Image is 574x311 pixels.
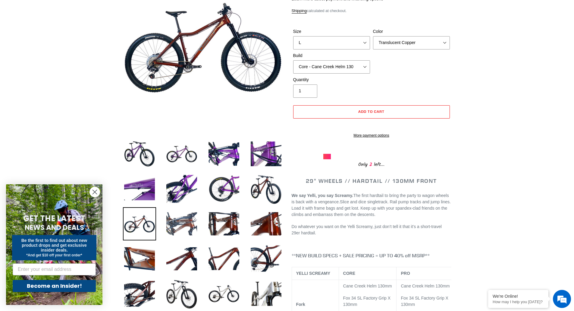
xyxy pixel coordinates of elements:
[401,271,410,276] b: PRO
[493,300,544,304] p: How may I help you today?
[292,253,451,259] h4: **NEW BUILD SPECS + SALE PRICING = UP TO 40% off MSRP**
[373,28,450,35] label: Color
[3,165,115,186] textarea: Type your message and hit 'Enter'
[123,277,156,310] img: Load image into Gallery viewer, YELLI SCREAMY - Complete Bike
[26,253,82,257] span: *And get $10 off your first order*
[165,137,198,170] img: Load image into Gallery viewer, YELLI SCREAMY - Complete Bike
[292,192,451,218] p: Slice and dice singletrack. Rail pump tracks and jump lines. Load it with frame bags and get lost...
[207,277,240,310] img: Load image into Gallery viewer, YELLI SCREAMY - Complete Bike
[306,177,437,184] span: 29" WHEELS // HARDTAIL // 130MM FRONT
[123,207,156,240] img: Load image into Gallery viewer, YELLI SCREAMY - Complete Bike
[13,280,96,292] button: Become an Insider!
[292,193,449,204] span: The first hardtail to bring the party to wagon wheels is back with a vengeance.
[123,242,156,275] img: Load image into Gallery viewer, YELLI SCREAMY - Complete Bike
[123,137,156,170] img: Load image into Gallery viewer, YELLI SCREAMY - Complete Bike
[293,105,450,119] button: Add to cart
[35,76,83,137] span: We're online!
[358,109,384,114] span: Add to cart
[249,277,283,310] img: Load image into Gallery viewer, YELLI SCREAMY - Complete Bike
[343,295,392,308] p: Fox 34 SL Factory Grip X 130mm
[249,242,283,275] img: Load image into Gallery viewer, YELLI SCREAMY - Complete Bike
[249,172,283,205] img: Load image into Gallery viewer, YELLI SCREAMY - Complete Bike
[165,277,198,310] img: Load image into Gallery viewer, YELLI SCREAMY - Complete Bike
[165,172,198,205] img: Load image into Gallery viewer, YELLI SCREAMY - Complete Bike
[249,137,283,170] img: Load image into Gallery viewer, YELLI SCREAMY - Complete Bike
[401,283,452,289] p: Cane Creek Helm 130mm
[165,242,198,275] img: Load image into Gallery viewer, YELLI SCREAMY - Complete Bike
[99,3,113,17] div: Minimize live chat window
[293,52,370,59] label: Build
[23,213,85,224] span: GET THE LATEST
[493,294,544,299] div: We're Online!
[292,193,353,198] b: We say Yelli, you say Screamy.
[323,159,420,169] div: Only left...
[207,242,240,275] img: Load image into Gallery viewer, YELLI SCREAMY - Complete Bike
[13,263,96,275] input: Enter your email address
[19,30,34,45] img: d_696896380_company_1647369064580_696896380
[343,283,392,289] p: Cane Creek Helm 130mm
[293,133,450,138] a: More payment options
[207,207,240,240] img: Load image into Gallery viewer, YELLI SCREAMY - Complete Bike
[123,172,156,205] img: Load image into Gallery viewer, YELLI SCREAMY - Complete Bike
[292,224,442,235] span: Do whatever you want on the Yelli Screamy, just don’t tell it that it’s a short-travel 29er hardt...
[401,295,452,308] p: Fox 34 SL Factory Grip X 130mm
[293,28,370,35] label: Size
[25,223,84,232] span: NEWS AND DEALS
[296,271,331,276] b: YELLI SCREAMY
[292,8,451,14] div: calculated at checkout.
[296,302,305,307] b: Fork
[249,207,283,240] img: Load image into Gallery viewer, YELLI SCREAMY - Complete Bike
[89,187,100,197] button: Close dialog
[165,207,198,240] img: Load image into Gallery viewer, YELLI SCREAMY - Complete Bike
[21,238,87,252] span: Be the first to find out about new product drops and get exclusive insider deals.
[292,8,307,14] a: Shipping
[7,33,16,42] div: Navigation go back
[343,271,355,276] b: CORE
[368,161,374,168] span: 2
[207,172,240,205] img: Load image into Gallery viewer, YELLI SCREAMY - Complete Bike
[293,77,370,83] label: Quantity
[207,137,240,170] img: Load image into Gallery viewer, YELLI SCREAMY - Complete Bike
[40,34,110,42] div: Chat with us now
